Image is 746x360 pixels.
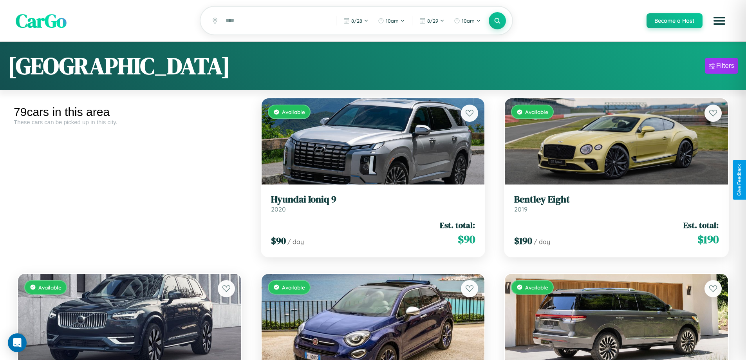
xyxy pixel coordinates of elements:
span: 2020 [271,205,286,213]
span: Available [525,284,548,291]
span: 8 / 28 [351,18,362,24]
span: Est. total: [683,219,719,231]
span: $ 190 [514,234,532,247]
span: $ 90 [271,234,286,247]
span: Available [282,109,305,115]
button: Become a Host [647,13,703,28]
span: Available [282,284,305,291]
h3: Bentley Eight [514,194,719,205]
span: $ 90 [458,232,475,247]
a: Hyundai Ioniq 92020 [271,194,475,213]
button: Open menu [708,10,730,32]
button: 8/29 [415,14,448,27]
h1: [GEOGRAPHIC_DATA] [8,50,230,82]
span: 2019 [514,205,527,213]
span: / day [287,238,304,246]
span: / day [534,238,550,246]
h3: Hyundai Ioniq 9 [271,194,475,205]
span: 10am [462,18,475,24]
span: 8 / 29 [427,18,438,24]
span: 10am [386,18,399,24]
span: Available [525,109,548,115]
button: 10am [374,14,409,27]
button: Filters [705,58,738,74]
div: Filters [716,62,734,70]
a: Bentley Eight2019 [514,194,719,213]
button: 10am [450,14,485,27]
span: Available [38,284,61,291]
div: 79 cars in this area [14,105,246,119]
div: These cars can be picked up in this city. [14,119,246,125]
div: Open Intercom Messenger [8,333,27,352]
div: Give Feedback [737,164,742,196]
span: Est. total: [440,219,475,231]
span: $ 190 [697,232,719,247]
span: CarGo [16,8,67,34]
button: 8/28 [340,14,372,27]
